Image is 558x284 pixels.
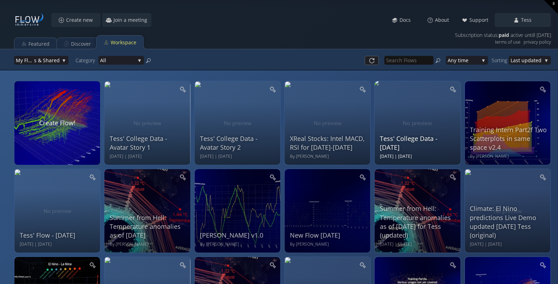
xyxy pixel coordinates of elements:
[113,17,151,24] span: Join a meeting
[461,56,479,65] span: me
[110,154,187,160] div: [DATE] | [DATE]
[110,134,187,152] div: Tess' College Data - Avatar Story 1
[399,17,415,24] span: Docs
[20,231,97,240] div: Tess' Flow - [DATE]
[470,154,547,160] div: By [PERSON_NAME]
[290,231,367,240] div: New Flow [DATE]
[469,17,493,24] span: Support
[511,56,516,65] span: La
[110,213,187,240] div: Summer from Hell: Temperature anomalies as of [DATE]
[470,204,547,240] div: Climate: El Nino predictions Live Demo updated [DATE] Tess (original)
[290,241,367,247] div: By [PERSON_NAME]
[380,204,457,240] div: Summer from Hell: Temperature anomalies as of [DATE] for Tess (updated)
[200,231,277,240] div: [PERSON_NAME] v1.0
[100,56,135,65] span: All
[66,17,97,24] span: Create new
[380,134,457,152] div: Tess' College Data - [DATE]
[380,241,457,247] div: [DATE] | [DATE]
[111,36,136,49] div: Workspace
[380,154,457,160] div: [DATE] | [DATE]
[470,241,547,247] div: [DATE] | [DATE]
[521,17,536,24] span: Tess
[28,37,50,51] div: Featured
[110,241,187,247] div: By [PERSON_NAME]
[448,56,461,65] span: Any ti
[435,17,453,24] span: About
[290,134,367,152] div: XReal Stocks: Intel MACD, RSI for [DATE]-[DATE]
[516,56,542,65] span: st updated
[290,154,367,160] div: By [PERSON_NAME]
[384,56,434,65] input: Search Flows
[492,56,509,65] div: Sorting
[495,38,520,46] a: terms of use
[200,134,277,152] div: Tess' College Data - Avatar Story 2
[71,37,91,51] div: Discover
[16,56,34,65] span: My Flow
[200,241,277,247] div: By [PERSON_NAME]
[76,56,98,65] div: Category
[20,241,97,247] div: [DATE] | [DATE]
[200,154,277,160] div: [DATE] | [DATE]
[470,125,547,152] div: Training Intern Part2f Two Scatterplots in same space v2.4
[524,38,551,46] a: privacy policy
[34,56,60,65] span: s & Shared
